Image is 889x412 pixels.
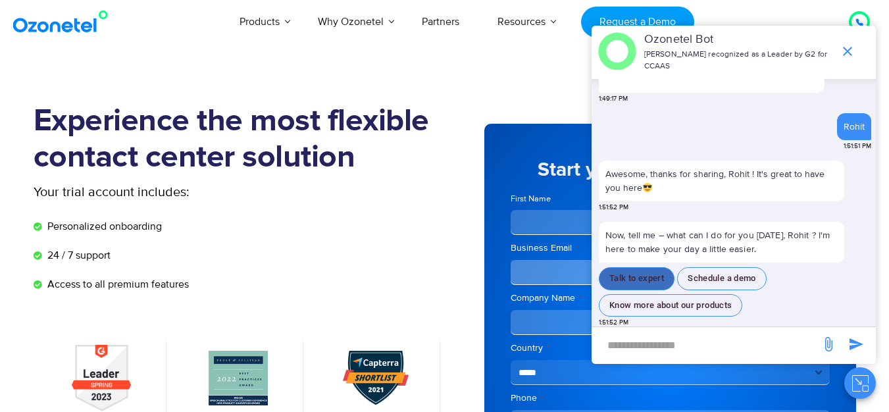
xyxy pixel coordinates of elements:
[511,292,830,305] label: Company Name
[511,242,830,255] label: Business Email
[511,392,830,405] label: Phone
[844,367,876,399] button: Close chat
[677,267,767,290] button: Schedule a demo
[599,222,844,263] p: Now, tell me – what can I do for you [DATE], Rohit ? I'm here to make your day a little easier.
[834,38,861,64] span: end chat or minimize
[599,318,628,328] span: 1:51:52 PM
[599,203,628,213] span: 1:51:52 PM
[511,342,830,355] label: Country
[44,276,189,292] span: Access to all premium features
[844,142,871,151] span: 1:51:51 PM
[44,247,111,263] span: 24 / 7 support
[511,193,667,205] label: First Name
[598,334,814,357] div: new-msg-input
[599,294,742,317] button: Know more about our products
[34,103,445,176] h1: Experience the most flexible contact center solution
[581,7,694,38] a: Request a Demo
[844,120,865,134] div: Rohit
[815,331,842,357] span: send message
[644,31,833,49] p: Ozonetel Bot
[599,267,674,290] button: Talk to expert
[44,219,162,234] span: Personalized onboarding
[644,49,833,72] p: [PERSON_NAME] recognized as a Leader by G2 for CCAAS
[34,182,346,202] p: Your trial account includes:
[843,331,869,357] span: send message
[643,183,652,192] img: 😎
[605,167,838,195] p: Awesome, thanks for sharing, Rohit ! It's great to have you here
[598,32,636,70] img: header
[599,94,628,104] span: 1:49:17 PM
[511,160,830,180] h5: Start your 7 day free trial now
